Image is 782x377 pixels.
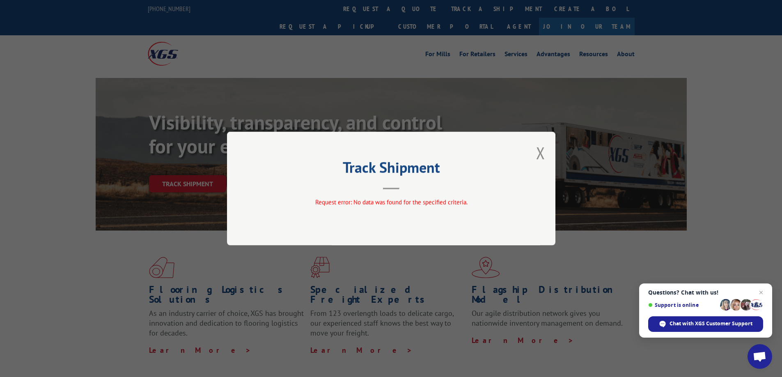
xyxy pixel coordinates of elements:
div: Chat with XGS Customer Support [648,316,763,332]
span: Questions? Chat with us! [648,289,763,296]
h2: Track Shipment [268,162,514,177]
span: Request error: No data was found for the specified criteria. [315,198,467,206]
span: Chat with XGS Customer Support [670,320,752,327]
button: Close modal [536,142,545,164]
div: Open chat [748,344,772,369]
span: Support is online [648,302,717,308]
span: Close chat [756,288,766,297]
